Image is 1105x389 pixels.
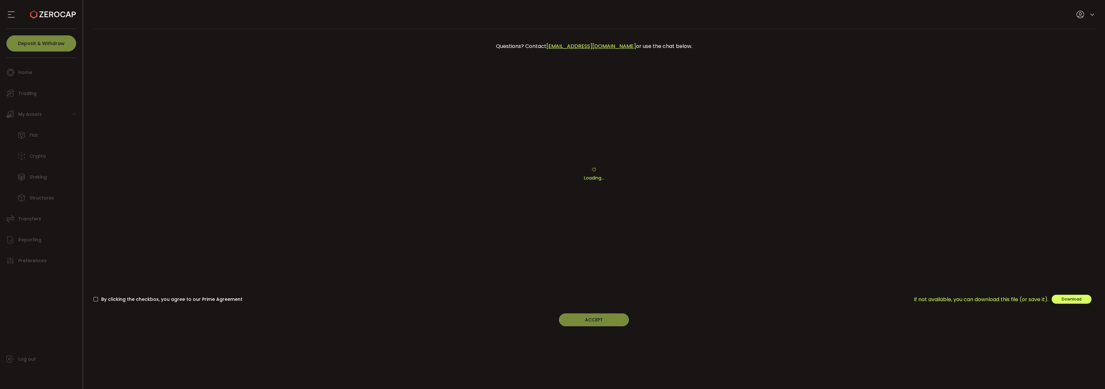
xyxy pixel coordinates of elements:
[18,89,37,98] span: Trading
[1052,295,1092,304] button: Download
[30,152,46,161] span: Crypto
[98,296,243,302] span: By clicking the checkbox, you agree to our Prime Agreement
[546,42,636,50] a: [EMAIL_ADDRESS][DOMAIN_NAME]
[30,172,47,182] span: Staking
[6,35,76,51] button: Deposit & Withdraw
[559,313,629,326] button: ACCEPT
[18,214,41,224] span: Transfers
[93,175,1095,181] p: Loading...
[18,355,36,364] span: Log out
[1062,296,1082,302] span: Download
[18,68,32,77] span: Home
[914,295,1048,303] span: If not available, you can download this file (or save it).
[585,317,603,323] span: ACCEPT
[18,110,42,119] span: My Assets
[30,131,38,140] span: Fiat
[97,39,1092,53] div: Questions? Contact or use the chat below.
[18,256,47,265] span: Preferences
[18,235,41,245] span: Reporting
[18,41,65,46] span: Deposit & Withdraw
[30,193,54,203] span: Structures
